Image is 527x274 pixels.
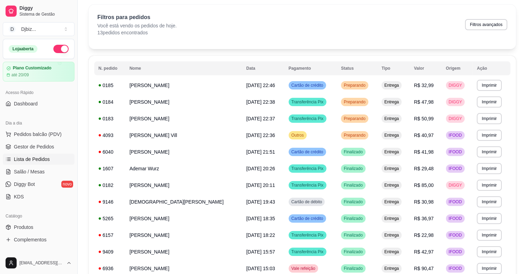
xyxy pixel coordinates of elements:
[242,61,284,75] th: Data
[447,199,463,205] span: IFOOD
[3,62,74,82] a: Plano Customizadoaté 20/09
[477,130,501,141] button: Imprimir
[447,132,463,138] span: IFOOD
[125,94,242,110] td: [PERSON_NAME]
[290,266,317,271] span: Vale refeição
[342,182,364,188] span: Finalizado
[246,249,275,255] span: [DATE] 15:57
[98,265,121,272] div: 6936
[447,216,463,221] span: IFOOD
[290,116,325,121] span: Transferência Pix
[342,116,367,121] span: Preparando
[14,236,46,243] span: Complementos
[98,148,121,155] div: 6040
[19,5,72,11] span: Diggy
[342,149,364,155] span: Finalizado
[14,168,45,175] span: Salão / Mesas
[125,127,242,144] td: [PERSON_NAME] Vill
[342,232,364,238] span: Finalizado
[14,131,62,138] span: Pedidos balcão (PDV)
[447,83,464,88] span: DIGGY
[3,129,74,140] button: Pedidos balcão (PDV)
[447,266,463,271] span: IFOOD
[98,115,121,122] div: 0183
[447,249,463,255] span: IFOOD
[290,99,325,105] span: Transferência Pix
[290,216,325,221] span: Cartão de crédito
[342,249,364,255] span: Finalizado
[447,166,463,171] span: IFOOD
[414,216,434,221] span: R$ 36,97
[14,100,38,107] span: Dashboard
[125,77,242,94] td: [PERSON_NAME]
[447,149,463,155] span: IFOOD
[3,179,74,190] a: Diggy Botnovo
[414,149,434,155] span: R$ 41,98
[97,29,177,36] p: 13 pedidos encontrados
[383,232,400,238] span: Entrega
[477,263,501,274] button: Imprimir
[477,213,501,224] button: Imprimir
[477,230,501,241] button: Imprimir
[98,99,121,105] div: 0184
[246,266,275,271] span: [DATE] 15:03
[414,182,434,188] span: R$ 85,00
[13,66,51,71] article: Plano Customizado
[342,99,367,105] span: Preparando
[477,96,501,108] button: Imprimir
[9,26,16,33] span: D
[14,156,50,163] span: Lista de Pedidos
[3,22,74,36] button: Select a team
[290,249,325,255] span: Transferência Pix
[290,132,305,138] span: Outros
[11,72,29,78] article: até 20/09
[383,149,400,155] span: Entrega
[414,232,434,238] span: R$ 22,98
[383,132,400,138] span: Entrega
[442,61,473,75] th: Origem
[477,180,501,191] button: Imprimir
[246,216,275,221] span: [DATE] 18:35
[447,116,464,121] span: DIGGY
[125,243,242,260] td: [PERSON_NAME]
[3,211,74,222] div: Catálogo
[447,182,464,188] span: DIGGY
[98,248,121,255] div: 9409
[477,113,501,124] button: Imprimir
[98,82,121,89] div: 0185
[246,149,275,155] span: [DATE] 21:51
[3,154,74,165] a: Lista de Pedidos
[3,222,74,233] a: Produtos
[3,255,74,271] button: [EMAIL_ADDRESS][DOMAIN_NAME]
[246,83,275,88] span: [DATE] 22:46
[383,116,400,121] span: Entrega
[342,83,367,88] span: Preparando
[97,22,177,29] p: Você está vendo os pedidos de hoje.
[125,227,242,243] td: [PERSON_NAME]
[3,118,74,129] div: Dia a dia
[125,61,242,75] th: Nome
[383,182,400,188] span: Entrega
[342,166,364,171] span: Finalizado
[14,143,54,150] span: Gestor de Pedidos
[473,61,510,75] th: Ação
[3,166,74,177] a: Salão / Mesas
[125,177,242,194] td: [PERSON_NAME]
[14,224,33,231] span: Produtos
[290,149,325,155] span: Cartão de crédito
[14,181,35,188] span: Diggy Bot
[246,116,275,121] span: [DATE] 22:37
[447,99,464,105] span: DIGGY
[19,260,63,266] span: [EMAIL_ADDRESS][DOMAIN_NAME]
[414,132,434,138] span: R$ 40,97
[290,83,325,88] span: Cartão de crédito
[383,216,400,221] span: Entrega
[342,132,367,138] span: Preparando
[410,61,442,75] th: Valor
[246,99,275,105] span: [DATE] 22:38
[383,99,400,105] span: Entrega
[21,26,36,33] div: Djbiz ...
[53,45,69,53] button: Alterar Status
[125,144,242,160] td: [PERSON_NAME]
[414,199,434,205] span: R$ 30,98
